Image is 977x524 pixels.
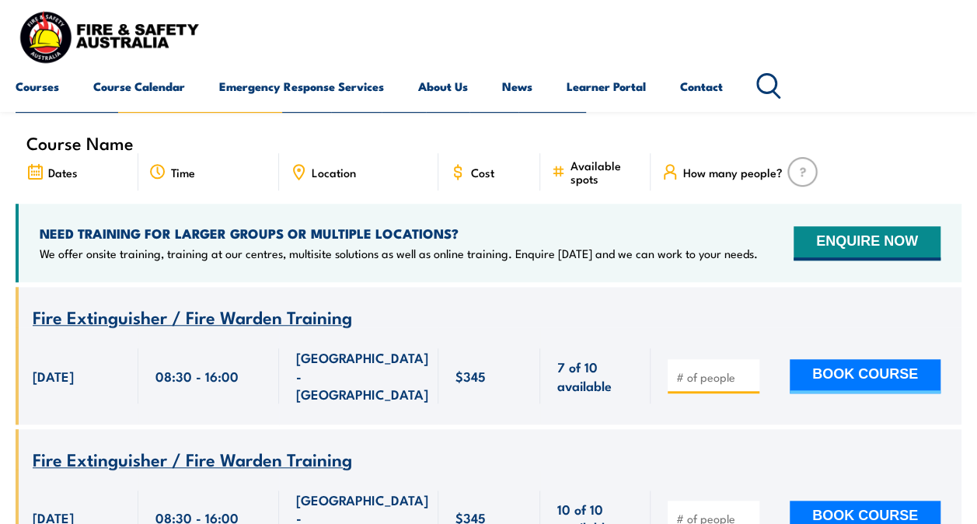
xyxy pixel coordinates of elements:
[312,166,356,179] span: Location
[471,166,494,179] span: Cost
[26,136,134,149] span: Course Name
[40,225,758,242] h4: NEED TRAINING FOR LARGER GROUPS OR MULTIPLE LOCATIONS?
[296,348,428,403] span: [GEOGRAPHIC_DATA] - [GEOGRAPHIC_DATA]
[683,166,783,179] span: How many people?
[502,68,532,105] a: News
[16,68,59,105] a: Courses
[570,159,640,185] span: Available spots
[33,303,352,330] span: Fire Extinguisher / Fire Warden Training
[171,166,195,179] span: Time
[155,367,239,385] span: 08:30 - 16:00
[219,68,384,105] a: Emergency Response Services
[33,445,352,472] span: Fire Extinguisher / Fire Warden Training
[418,68,468,105] a: About Us
[676,369,754,385] input: # of people
[790,359,940,393] button: BOOK COURSE
[40,246,758,261] p: We offer onsite training, training at our centres, multisite solutions as well as online training...
[33,450,352,470] a: Fire Extinguisher / Fire Warden Training
[567,68,646,105] a: Learner Portal
[557,358,633,394] span: 7 of 10 available
[33,367,74,385] span: [DATE]
[93,68,185,105] a: Course Calendar
[680,68,723,105] a: Contact
[33,308,352,327] a: Fire Extinguisher / Fire Warden Training
[455,367,486,385] span: $345
[48,166,78,179] span: Dates
[794,226,940,260] button: ENQUIRE NOW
